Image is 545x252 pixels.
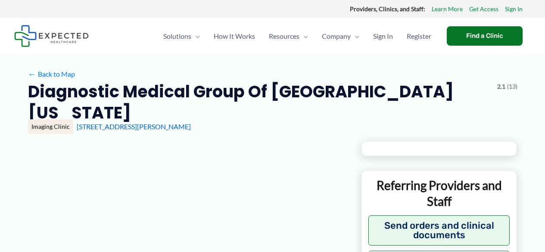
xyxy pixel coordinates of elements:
[28,68,75,81] a: ←Back to Map
[407,21,431,51] span: Register
[469,3,498,15] a: Get Access
[28,119,73,134] div: Imaging Clinic
[432,3,463,15] a: Learn More
[269,21,299,51] span: Resources
[351,21,359,51] span: Menu Toggle
[77,122,191,131] a: [STREET_ADDRESS][PERSON_NAME]
[315,21,366,51] a: CompanyMenu Toggle
[262,21,315,51] a: ResourcesMenu Toggle
[156,21,207,51] a: SolutionsMenu Toggle
[28,70,36,78] span: ←
[400,21,438,51] a: Register
[507,81,517,92] span: (13)
[497,81,505,92] span: 2.1
[299,21,308,51] span: Menu Toggle
[368,177,510,209] p: Referring Providers and Staff
[214,21,255,51] span: How It Works
[373,21,393,51] span: Sign In
[350,5,425,12] strong: Providers, Clinics, and Staff:
[156,21,438,51] nav: Primary Site Navigation
[163,21,191,51] span: Solutions
[368,215,510,246] button: Send orders and clinical documents
[447,26,523,46] a: Find a Clinic
[191,21,200,51] span: Menu Toggle
[366,21,400,51] a: Sign In
[505,3,523,15] a: Sign In
[322,21,351,51] span: Company
[14,25,89,47] img: Expected Healthcare Logo - side, dark font, small
[207,21,262,51] a: How It Works
[28,81,490,124] h2: Diagnostic Medical Group Of [GEOGRAPHIC_DATA][US_STATE]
